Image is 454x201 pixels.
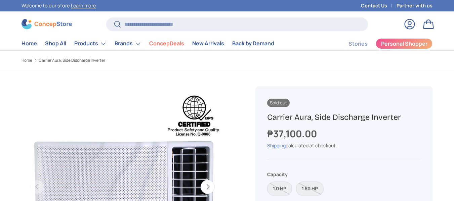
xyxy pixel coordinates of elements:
a: Shipping [267,142,286,149]
span: Sold out [267,99,290,107]
a: Stories [348,37,368,50]
summary: Products [70,37,111,50]
h1: Carrier Aura, Side Discharge Inverter [267,112,421,122]
a: Products [74,37,107,50]
p: Welcome to our store. [22,2,96,9]
label: Sold out [267,182,292,196]
a: New Arrivals [192,37,224,50]
a: Partner with us [397,2,432,9]
a: Personal Shopper [376,38,432,49]
a: Back by Demand [232,37,274,50]
div: calculated at checkout. [267,142,421,149]
strong: ₱37,100.00 [267,127,319,140]
label: Sold out [296,182,324,196]
a: ConcepDeals [149,37,184,50]
nav: Primary [22,37,274,50]
legend: Capacity [267,171,288,178]
a: Home [22,37,37,50]
summary: Brands [111,37,145,50]
a: Learn more [71,2,96,9]
a: Shop All [45,37,66,50]
a: Home [22,58,32,62]
a: Brands [115,37,141,50]
nav: Secondary [332,37,432,50]
a: Carrier Aura, Side Discharge Inverter [39,58,105,62]
span: Personal Shopper [381,41,427,46]
nav: Breadcrumbs [22,57,239,63]
img: ConcepStore [22,19,72,29]
a: Contact Us [361,2,397,9]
